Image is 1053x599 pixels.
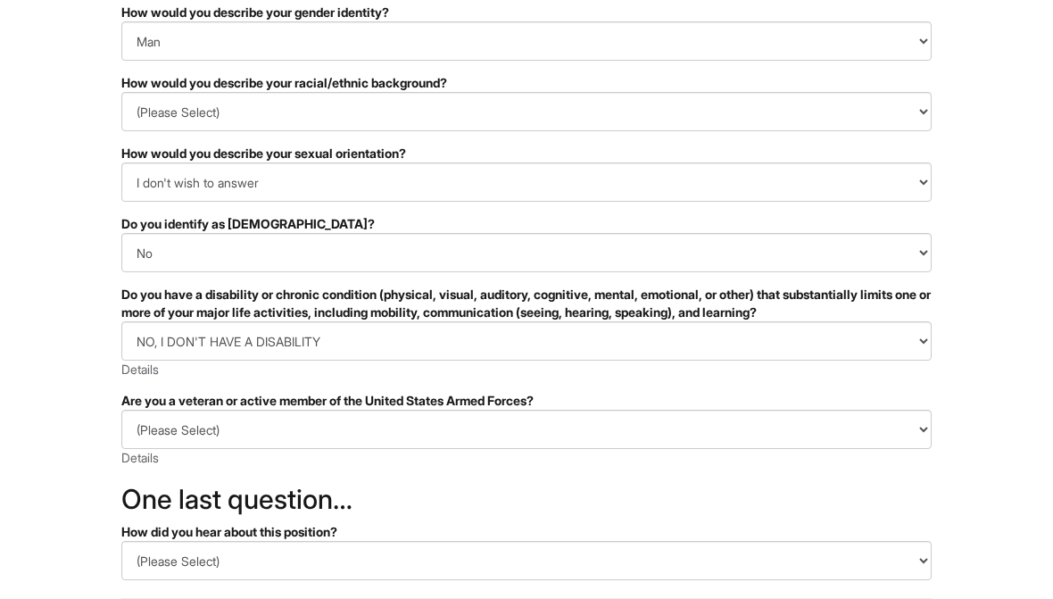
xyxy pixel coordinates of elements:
[121,286,932,321] div: Do you have a disability or chronic condition (physical, visual, auditory, cognitive, mental, emo...
[121,362,159,377] a: Details
[121,450,159,465] a: Details
[121,4,932,21] div: How would you describe your gender identity?
[121,74,932,92] div: How would you describe your racial/ethnic background?
[121,523,932,541] div: How did you hear about this position?
[121,233,932,272] select: Do you identify as transgender?
[121,162,932,202] select: How would you describe your sexual orientation?
[121,410,932,449] select: Are you a veteran or active member of the United States Armed Forces?
[121,92,932,131] select: How would you describe your racial/ethnic background?
[121,215,932,233] div: Do you identify as [DEMOGRAPHIC_DATA]?
[121,541,932,580] select: How did you hear about this position?
[121,485,932,514] h2: One last question…
[121,321,932,361] select: Do you have a disability or chronic condition (physical, visual, auditory, cognitive, mental, emo...
[121,392,932,410] div: Are you a veteran or active member of the United States Armed Forces?
[121,21,932,61] select: How would you describe your gender identity?
[121,145,932,162] div: How would you describe your sexual orientation?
